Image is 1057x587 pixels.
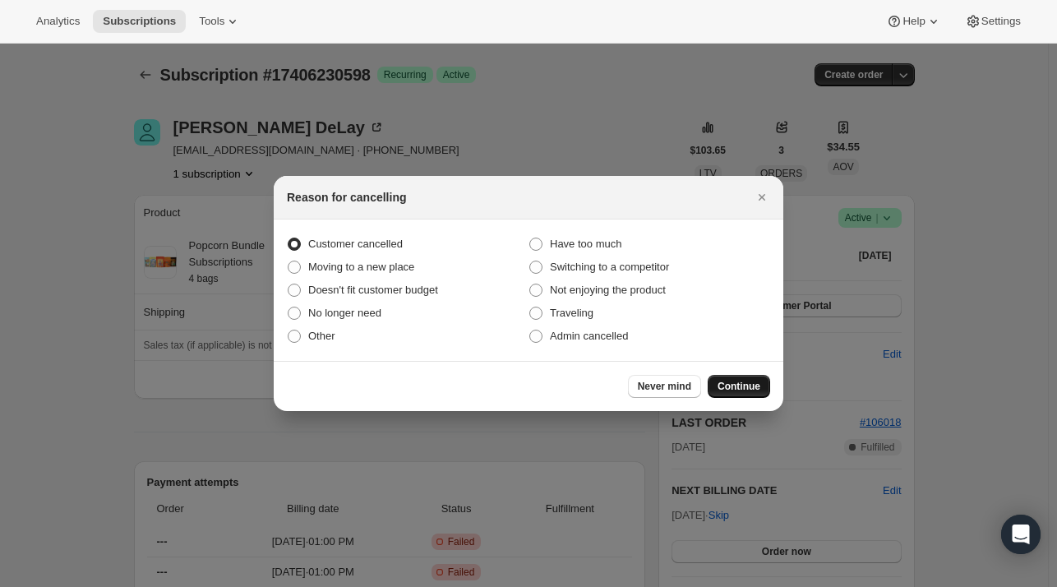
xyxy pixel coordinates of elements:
span: Continue [718,380,760,393]
span: Analytics [36,15,80,28]
button: Continue [708,375,770,398]
span: Switching to a competitor [550,261,669,273]
button: Settings [955,10,1031,33]
span: No longer need [308,307,381,319]
button: Never mind [628,375,701,398]
span: Doesn't fit customer budget [308,284,438,296]
button: Analytics [26,10,90,33]
button: Subscriptions [93,10,186,33]
h2: Reason for cancelling [287,189,406,206]
span: Never mind [638,380,691,393]
span: Not enjoying the product [550,284,666,296]
span: Settings [981,15,1021,28]
span: Moving to a new place [308,261,414,273]
span: Customer cancelled [308,238,403,250]
span: Subscriptions [103,15,176,28]
div: Open Intercom Messenger [1001,515,1041,554]
span: Admin cancelled [550,330,628,342]
span: Other [308,330,335,342]
button: Tools [189,10,251,33]
span: Help [902,15,925,28]
span: Traveling [550,307,593,319]
span: Have too much [550,238,621,250]
span: Tools [199,15,224,28]
button: Close [750,186,773,209]
button: Help [876,10,951,33]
